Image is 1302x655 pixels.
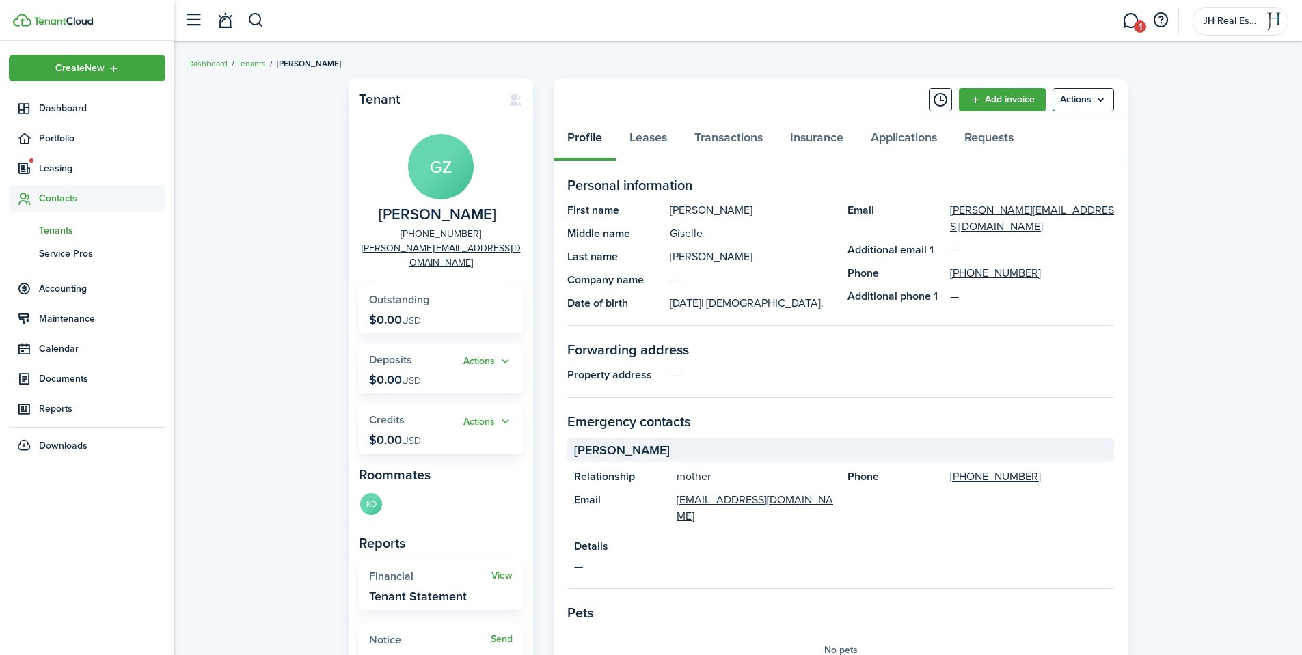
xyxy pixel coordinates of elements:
[491,634,513,645] a: Send
[277,57,341,70] span: [PERSON_NAME]
[39,223,165,238] span: Tenants
[360,493,382,515] avatar-text: KD
[701,295,824,311] span: | [DEMOGRAPHIC_DATA].
[950,265,1041,281] a: [PHONE_NUMBER]
[39,342,165,356] span: Calendar
[9,95,165,122] a: Dashboard
[369,373,421,387] p: $0.00
[39,191,165,206] span: Contacts
[369,313,421,326] p: $0.00
[950,469,1041,485] a: [PHONE_NUMBER]
[402,434,421,448] span: USD
[929,88,952,111] button: Timeline
[670,249,834,265] panel-main-description: [PERSON_NAME]
[463,354,513,370] button: Open menu
[236,57,266,70] a: Tenants
[369,433,421,447] p: $0.00
[359,92,495,107] panel-main-title: Tenant
[857,120,951,161] a: Applications
[39,402,165,416] span: Reports
[9,55,165,81] button: Open menu
[574,558,1107,574] panel-main-description: —
[567,602,1114,623] panel-main-section-title: Pets
[567,339,1114,360] panel-main-section-title: Forwarding address
[847,265,943,281] panel-main-title: Phone
[39,311,165,326] span: Maintenance
[1053,88,1114,111] button: Open menu
[567,175,1114,195] panel-main-section-title: Personal information
[359,492,383,519] a: KD
[359,241,523,270] a: [PERSON_NAME][EMAIL_ADDRESS][DOMAIN_NAME]
[567,249,663,265] panel-main-title: Last name
[491,570,513,581] a: View
[1117,3,1143,38] a: Messaging
[847,469,943,485] panel-main-title: Phone
[574,538,1107,555] panel-main-title: Details
[39,281,165,296] span: Accounting
[247,9,265,32] button: Search
[567,295,663,311] panel-main-title: Date of birth
[670,225,834,242] panel-main-description: Giselle
[950,202,1114,235] a: [PERSON_NAME][EMAIL_ADDRESS][DOMAIN_NAME]
[567,411,1114,432] panel-main-section-title: Emergency contacts
[39,161,165,176] span: Leasing
[369,634,491,646] widget-stats-title: Notice
[463,354,513,370] button: Actions
[9,219,165,242] a: Tenants
[574,441,670,460] span: [PERSON_NAME]
[847,202,943,235] panel-main-title: Email
[574,492,670,525] panel-main-title: Email
[402,374,421,388] span: USD
[959,88,1046,111] a: Add invoice
[574,469,670,485] panel-main-title: Relationship
[379,206,496,223] span: Gabriela Zavala
[1263,10,1285,32] img: JH Real Estate Partners, LLC
[616,120,681,161] a: Leases
[39,131,165,145] span: Portfolio
[9,395,165,422] a: Reports
[463,414,513,430] button: Actions
[55,64,105,73] span: Create New
[33,17,93,25] img: TenantCloud
[776,120,857,161] a: Insurance
[408,134,474,199] avatar-text: GZ
[847,288,943,305] panel-main-title: Additional phone 1
[39,372,165,386] span: Documents
[39,438,87,453] span: Downloads
[9,242,165,265] a: Service Pros
[677,492,834,525] a: [EMAIL_ADDRESS][DOMAIN_NAME]
[1149,9,1172,32] button: Open resource center
[567,272,663,288] panel-main-title: Company name
[681,120,776,161] a: Transactions
[670,295,834,311] panel-main-description: [DATE]
[369,570,491,583] widget-stats-title: Financial
[1203,16,1258,26] span: JH Real Estate Partners, LLC
[1134,20,1146,33] span: 1
[677,469,834,485] panel-main-description: mother
[39,101,165,115] span: Dashboard
[402,313,421,328] span: USD
[39,247,165,261] span: Service Pros
[567,367,663,383] panel-main-title: Property address
[180,8,206,33] button: Open sidebar
[212,3,238,38] a: Notifications
[463,414,513,430] button: Open menu
[359,464,523,485] panel-main-subtitle: Roommates
[359,533,523,553] panel-main-subtitle: Reports
[951,120,1027,161] a: Requests
[369,412,405,428] span: Credits
[369,292,429,307] span: Outstanding
[13,14,31,27] img: TenantCloud
[670,202,834,219] panel-main-description: [PERSON_NAME]
[670,272,834,288] panel-main-description: —
[670,367,1114,383] panel-main-description: —
[567,225,663,242] panel-main-title: Middle name
[567,202,663,219] panel-main-title: First name
[847,242,943,258] panel-main-title: Additional email 1
[369,589,467,603] widget-stats-description: Tenant Statement
[401,227,481,241] a: [PHONE_NUMBER]
[188,57,228,70] a: Dashboard
[369,352,412,367] span: Deposits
